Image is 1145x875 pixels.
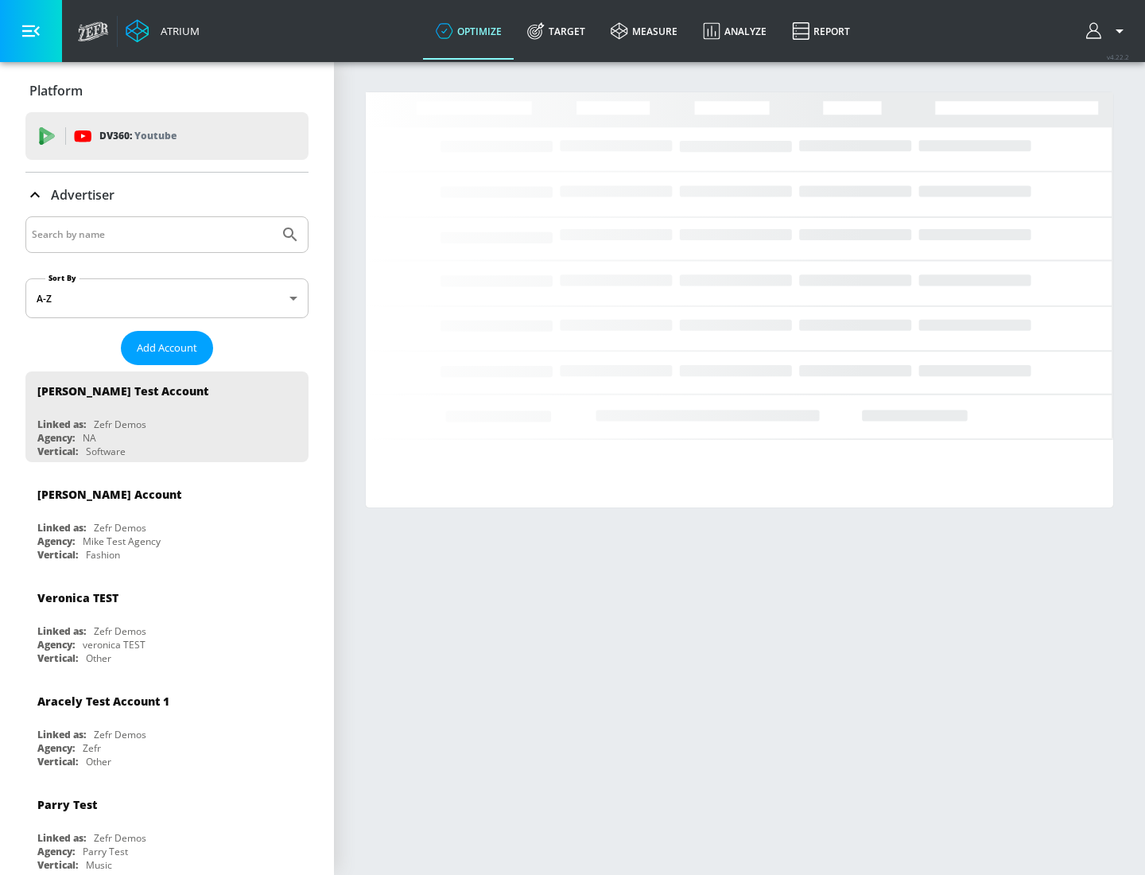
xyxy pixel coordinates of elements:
div: Veronica TESTLinked as:Zefr DemosAgency:veronica TESTVertical:Other [25,578,309,669]
div: Advertiser [25,173,309,217]
div: Veronica TEST [37,590,118,605]
a: Analyze [690,2,779,60]
div: Vertical: [37,755,78,768]
button: Add Account [121,331,213,365]
a: optimize [423,2,514,60]
div: Linked as: [37,728,86,741]
div: Aracely Test Account 1Linked as:Zefr DemosAgency:ZefrVertical:Other [25,682,309,772]
div: [PERSON_NAME] Test AccountLinked as:Zefr DemosAgency:NAVertical:Software [25,371,309,462]
a: Target [514,2,598,60]
div: Agency: [37,431,75,445]
span: Add Account [137,339,197,357]
div: [PERSON_NAME] Account [37,487,181,502]
div: [PERSON_NAME] AccountLinked as:Zefr DemosAgency:Mike Test AgencyVertical:Fashion [25,475,309,566]
a: Report [779,2,863,60]
div: Agency: [37,741,75,755]
div: Aracely Test Account 1 [37,694,169,709]
label: Sort By [45,273,80,283]
p: DV360: [99,127,177,145]
div: Vertical: [37,858,78,872]
div: Zefr Demos [94,521,146,535]
div: DV360: Youtube [25,112,309,160]
div: Music [86,858,112,872]
div: Software [86,445,126,458]
div: Parry Test [83,845,128,858]
div: Other [86,755,111,768]
div: Other [86,651,111,665]
div: NA [83,431,96,445]
div: Platform [25,68,309,113]
div: A-Z [25,278,309,318]
p: Platform [29,82,83,99]
div: Linked as: [37,521,86,535]
div: Atrium [154,24,200,38]
div: Agency: [37,535,75,548]
div: Zefr Demos [94,624,146,638]
div: Vertical: [37,651,78,665]
div: Zefr Demos [94,728,146,741]
p: Youtube [134,127,177,144]
div: Parry Test [37,797,97,812]
div: Vertical: [37,548,78,562]
div: Agency: [37,638,75,651]
div: Zefr Demos [94,418,146,431]
div: Vertical: [37,445,78,458]
div: Zefr Demos [94,831,146,845]
input: Search by name [32,224,273,245]
span: v 4.22.2 [1107,52,1129,61]
div: Linked as: [37,624,86,638]
a: Atrium [126,19,200,43]
div: Linked as: [37,831,86,845]
div: Agency: [37,845,75,858]
div: Linked as: [37,418,86,431]
div: veronica TEST [83,638,146,651]
p: Advertiser [51,186,114,204]
div: Mike Test Agency [83,535,161,548]
div: Fashion [86,548,120,562]
a: measure [598,2,690,60]
div: Zefr [83,741,101,755]
div: [PERSON_NAME] Test Account [37,383,208,399]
